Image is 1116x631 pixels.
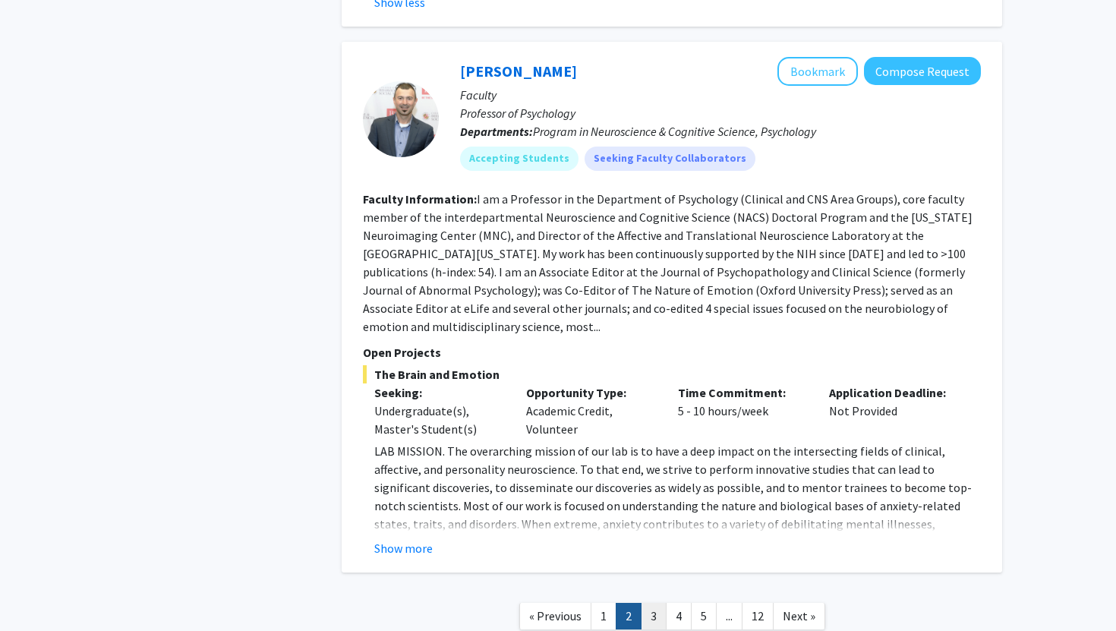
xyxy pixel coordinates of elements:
[691,603,717,629] a: 5
[616,603,642,629] a: 2
[515,383,667,438] div: Academic Credit, Volunteer
[666,603,692,629] a: 4
[829,383,958,402] p: Application Deadline:
[742,603,774,629] a: 12
[529,608,582,623] span: « Previous
[363,343,981,361] p: Open Projects
[726,608,733,623] span: ...
[777,57,858,86] button: Add Alexander Shackman to Bookmarks
[783,608,815,623] span: Next »
[519,603,591,629] a: Previous
[11,563,65,620] iframe: Chat
[460,104,981,122] p: Professor of Psychology
[667,383,818,438] div: 5 - 10 hours/week
[374,402,503,438] div: Undergraduate(s), Master's Student(s)
[363,191,973,334] fg-read-more: I am a Professor in the Department of Psychology (Clinical and CNS Area Groups), core faculty mem...
[460,147,578,171] mat-chip: Accepting Students
[460,124,533,139] b: Departments:
[374,383,503,402] p: Seeking:
[533,124,816,139] span: Program in Neuroscience & Cognitive Science, Psychology
[460,86,981,104] p: Faculty
[773,603,825,629] a: Next
[374,539,433,557] button: Show more
[641,603,667,629] a: 3
[363,191,477,207] b: Faculty Information:
[460,62,577,80] a: [PERSON_NAME]
[526,383,655,402] p: Opportunity Type:
[678,383,807,402] p: Time Commitment:
[591,603,616,629] a: 1
[585,147,755,171] mat-chip: Seeking Faculty Collaborators
[818,383,969,438] div: Not Provided
[864,57,981,85] button: Compose Request to Alexander Shackman
[363,365,981,383] span: The Brain and Emotion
